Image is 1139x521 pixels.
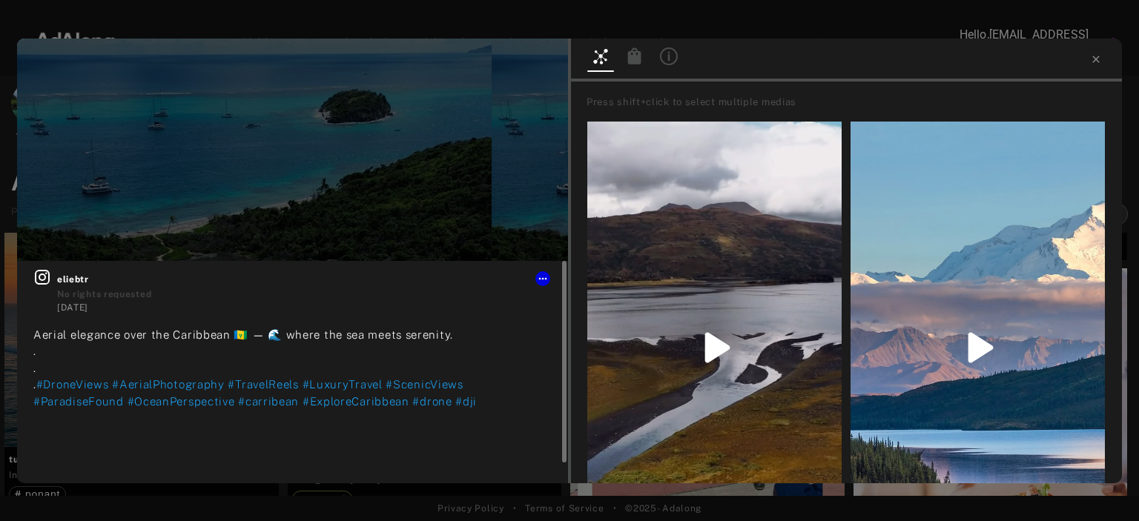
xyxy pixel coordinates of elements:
span: #DroneViews [36,378,109,391]
span: #LuxuryTravel [303,378,383,391]
span: #drone [412,395,452,408]
span: #AerialPhotography [112,378,225,391]
div: Press shift+click to select multiple medias [587,95,1117,110]
span: #TravelReels [228,378,298,391]
time: 2025-04-03T11:11:25.000Z [57,302,88,313]
span: Aerial elegance over the Caribbean 🇻🇨 — 🌊 where the sea meets serenity. . . . [33,328,453,391]
span: #ParadiseFound [33,395,124,408]
span: #OceanPerspective #carribean [128,395,300,408]
span: #dji [455,395,477,408]
iframe: Chat Widget [1065,450,1139,521]
span: No rights requested [57,289,151,299]
div: Widget de chat [1065,450,1139,521]
span: #ExploreCaribbean [303,395,409,408]
span: eliebtr [57,273,552,286]
span: #ScenicViews [386,378,463,391]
